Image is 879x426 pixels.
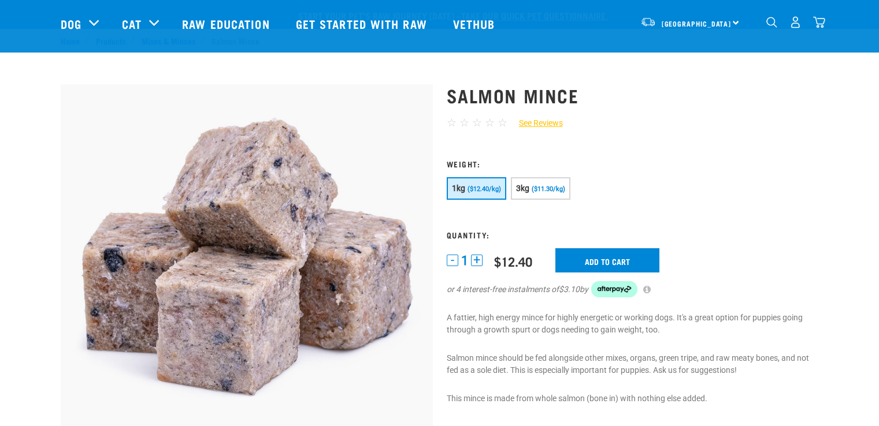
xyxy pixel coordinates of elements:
[170,1,284,47] a: Raw Education
[494,254,532,268] div: $12.40
[472,116,482,129] span: ☆
[468,185,501,193] span: ($12.40/kg)
[516,184,530,193] span: 3kg
[447,312,819,336] p: A fattier, high energy mince for highly energetic or working dogs. It's a great option for puppie...
[452,184,466,193] span: 1kg
[511,177,570,200] button: 3kg ($11.30/kg)
[498,116,507,129] span: ☆
[447,230,819,239] h3: Quantity:
[442,1,510,47] a: Vethub
[507,117,563,129] a: See Reviews
[284,1,442,47] a: Get started with Raw
[813,16,825,28] img: home-icon@2x.png
[61,15,81,32] a: Dog
[447,177,506,200] button: 1kg ($12.40/kg)
[662,21,732,25] span: [GEOGRAPHIC_DATA]
[485,116,495,129] span: ☆
[640,17,656,27] img: van-moving.png
[459,116,469,129] span: ☆
[447,352,819,376] p: Salmon mince should be fed alongside other mixes, organs, green tripe, and raw meaty bones, and n...
[447,159,819,168] h3: Weight:
[532,185,565,193] span: ($11.30/kg)
[122,15,142,32] a: Cat
[559,283,580,296] span: $3.10
[447,116,457,129] span: ☆
[447,85,819,106] h1: Salmon Mince
[789,16,802,28] img: user.png
[447,393,819,405] p: This mince is made from whole salmon (bone in) with nothing else added.
[461,255,468,267] span: 1
[766,17,777,28] img: home-icon-1@2x.png
[447,255,458,266] button: -
[471,255,483,266] button: +
[447,281,819,297] div: or 4 interest-free instalments of by
[591,281,637,297] img: Afterpay
[555,248,659,272] input: Add to cart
